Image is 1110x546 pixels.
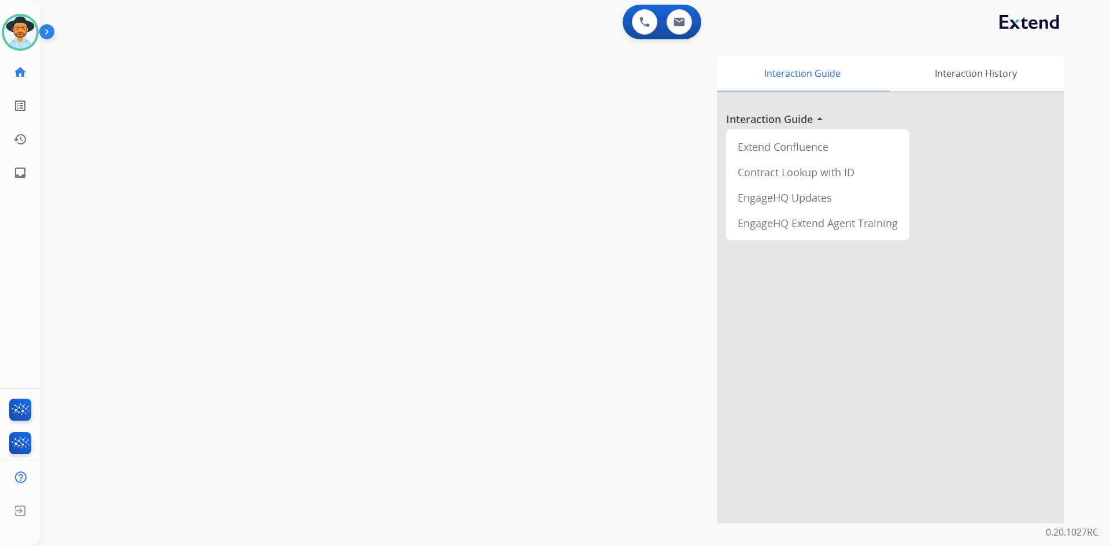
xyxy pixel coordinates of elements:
div: Extend Confluence [731,134,905,159]
div: EngageHQ Updates [731,185,905,210]
div: Interaction History [887,55,1064,91]
img: avatar [4,16,36,49]
mat-icon: home [13,65,27,79]
div: Interaction Guide [717,55,887,91]
div: Contract Lookup with ID [731,159,905,185]
mat-icon: history [13,132,27,146]
p: 0.20.1027RC [1046,525,1098,539]
mat-icon: inbox [13,166,27,180]
mat-icon: list_alt [13,99,27,113]
div: EngageHQ Extend Agent Training [731,210,905,236]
